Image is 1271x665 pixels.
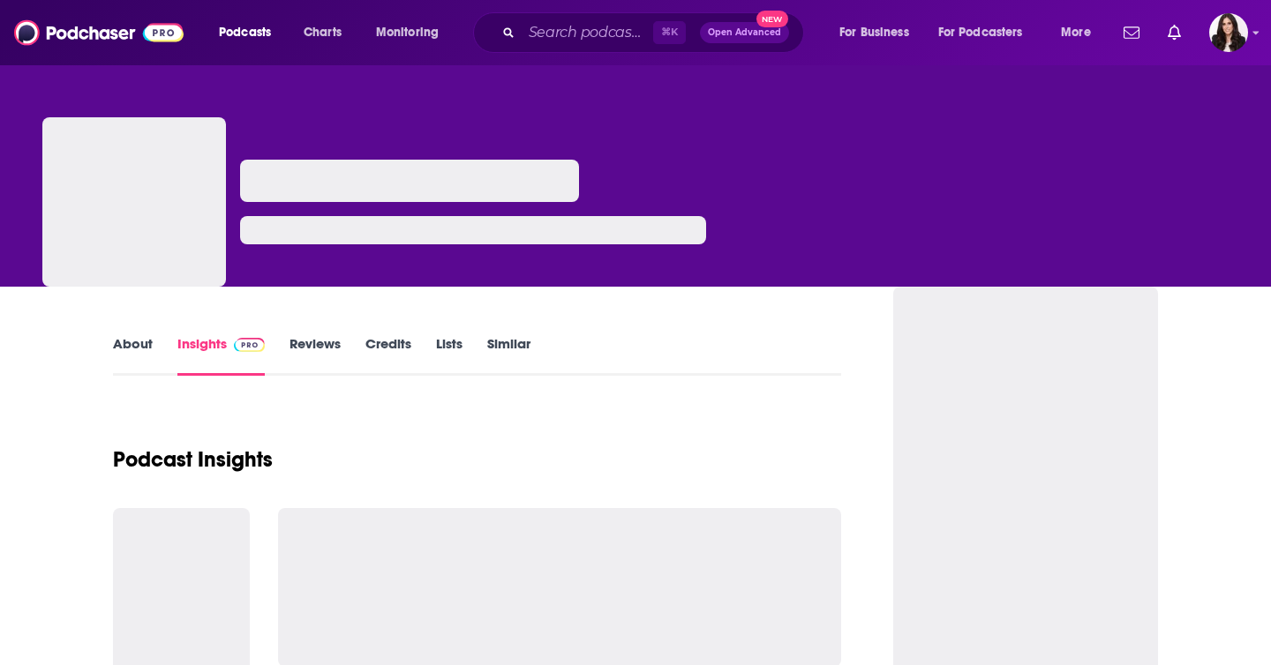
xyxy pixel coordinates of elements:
span: ⌘ K [653,21,686,44]
a: Lists [436,335,463,376]
a: About [113,335,153,376]
a: Charts [292,19,352,47]
button: open menu [927,19,1049,47]
h1: Podcast Insights [113,446,273,473]
img: Podchaser Pro [234,338,265,352]
button: open menu [827,19,931,47]
span: Open Advanced [708,28,781,37]
span: For Business [839,20,909,45]
a: Similar [487,335,530,376]
span: More [1061,20,1091,45]
a: Reviews [290,335,341,376]
div: Search podcasts, credits, & more... [490,12,821,53]
span: Podcasts [219,20,271,45]
button: Show profile menu [1209,13,1248,52]
button: open menu [1049,19,1113,47]
a: InsightsPodchaser Pro [177,335,265,376]
button: Open AdvancedNew [700,22,789,43]
input: Search podcasts, credits, & more... [522,19,653,47]
button: open menu [364,19,462,47]
a: Credits [365,335,411,376]
a: Show notifications dropdown [1161,18,1188,48]
span: Logged in as RebeccaShapiro [1209,13,1248,52]
a: Show notifications dropdown [1117,18,1147,48]
img: User Profile [1209,13,1248,52]
button: open menu [207,19,294,47]
span: New [756,11,788,27]
span: For Podcasters [938,20,1023,45]
span: Charts [304,20,342,45]
img: Podchaser - Follow, Share and Rate Podcasts [14,16,184,49]
span: Monitoring [376,20,439,45]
